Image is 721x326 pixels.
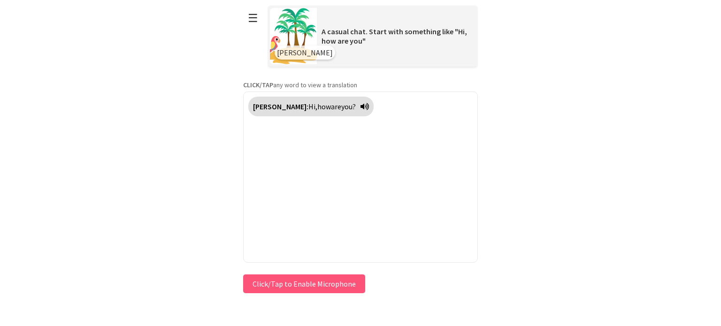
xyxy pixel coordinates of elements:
div: Click to translate [248,97,374,116]
span: [PERSON_NAME] [277,48,333,57]
strong: [PERSON_NAME]: [253,102,308,111]
span: are [331,102,341,111]
button: ☰ [243,6,263,30]
strong: CLICK/TAP [243,81,273,89]
span: how [317,102,331,111]
button: Click/Tap to Enable Microphone [243,274,365,293]
span: A casual chat. Start with something like "Hi, how are you" [322,27,467,45]
img: Scenario Image [270,8,317,64]
span: Hi, [308,102,317,111]
span: you? [341,102,356,111]
p: any word to view a translation [243,81,478,89]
